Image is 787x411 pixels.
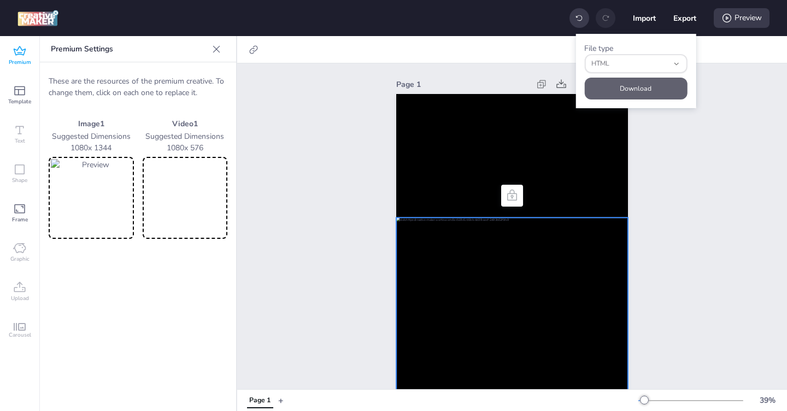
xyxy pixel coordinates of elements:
div: Page 1 [396,79,530,90]
p: 1080 x 1344 [49,142,134,154]
div: Preview [714,8,770,28]
p: Premium Settings [51,36,208,62]
span: Graphic [10,255,30,263]
p: These are the resources of the premium creative. To change them, click on each one to replace it. [49,75,227,98]
button: + [278,391,284,410]
p: Suggested Dimensions [143,131,228,142]
img: logo Creative Maker [17,10,58,26]
button: Export [673,7,696,30]
span: Frame [12,215,28,224]
div: Page 1 [249,396,271,406]
span: Premium [9,58,31,67]
p: Video 1 [143,118,228,130]
p: Suggested Dimensions [49,131,134,142]
span: HTML [591,59,669,69]
div: Tabs [242,391,278,410]
button: Import [633,7,656,30]
div: 39 % [754,395,780,406]
span: Carousel [9,331,31,339]
span: Upload [11,294,29,303]
span: Shape [12,176,27,185]
span: Text [15,137,25,145]
span: Template [8,97,31,106]
p: 1080 x 576 [143,142,228,154]
label: File type [584,43,613,54]
img: Preview [51,159,132,237]
p: Image 1 [49,118,134,130]
button: Download [584,78,687,99]
button: fileType [584,54,687,73]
